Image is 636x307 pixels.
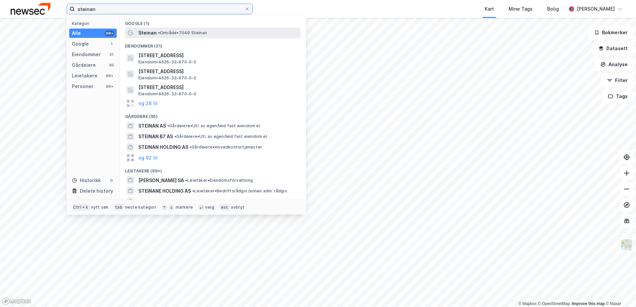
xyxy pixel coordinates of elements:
[158,30,207,36] span: Område • 7049 Steinan
[138,154,158,162] button: og 92 til
[231,205,244,210] div: avbryt
[138,198,166,206] span: STEINAN AS
[91,205,109,210] div: nytt søk
[138,29,157,37] span: Steinan
[109,52,114,57] div: 31
[192,188,288,194] span: Leietaker • Bedriftsrådgiv./annen adm. rådgiv.
[167,199,260,204] span: Leietaker • Utl. av egen/leid fast eiendom el.
[601,74,633,87] button: Filter
[80,187,113,195] div: Delete history
[595,58,633,71] button: Analyse
[588,26,633,39] button: Bokmerker
[72,204,90,211] div: Ctrl + k
[2,297,31,305] a: Mapbox homepage
[620,239,633,251] img: Z
[158,30,160,35] span: •
[138,176,184,184] span: [PERSON_NAME] SA
[185,178,187,183] span: •
[509,5,533,13] div: Mine Tags
[138,83,298,91] span: [STREET_ADDRESS]
[72,29,81,37] div: Alle
[190,145,262,150] span: Gårdeiere • Hovedkontortjenester
[105,73,114,78] div: 99+
[138,51,298,59] span: [STREET_ADDRESS]
[167,123,261,129] span: Gårdeiere • Utl. av egen/leid fast eiendom el.
[75,4,244,14] input: Søk på adresse, matrikkel, gårdeiere, leietakere eller personer
[138,133,173,141] span: STEINAN B7 AS
[167,123,169,128] span: •
[125,205,156,210] div: neste kategori
[602,90,633,103] button: Tags
[72,72,97,80] div: Leietakere
[192,188,194,193] span: •
[176,205,193,210] div: markere
[603,275,636,307] iframe: Chat Widget
[120,163,306,175] div: Leietakere (99+)
[185,178,253,183] span: Leietaker • Eiendomsforvaltning
[138,122,166,130] span: STEINAN AS
[167,199,169,204] span: •
[190,145,192,150] span: •
[138,67,298,75] span: [STREET_ADDRESS]
[593,42,633,55] button: Datasett
[105,84,114,89] div: 99+
[114,204,124,211] div: tab
[138,59,197,65] span: Eiendom • 4626-33-670-0-0
[109,178,114,183] div: 0
[72,51,101,58] div: Eiendommer
[138,99,158,107] button: og 28 til
[109,62,114,68] div: 95
[72,61,96,69] div: Gårdeiere
[109,41,114,47] div: 1
[120,16,306,28] div: Google (1)
[485,5,494,13] div: Kart
[138,91,197,97] span: Eiendom • 4626-33-670-0-0
[603,275,636,307] div: Kontrollprogram for chat
[138,187,191,195] span: STEINANE HOLDING AS
[105,31,114,36] div: 99+
[547,5,559,13] div: Bolig
[72,176,101,184] div: Historikk
[138,75,197,81] span: Eiendom • 4626-33-670-0-0
[72,82,93,90] div: Personer
[174,134,176,139] span: •
[72,40,89,48] div: Google
[174,134,268,139] span: Gårdeiere • Utl. av egen/leid fast eiendom el.
[72,21,117,26] div: Kategori
[538,301,570,306] a: OpenStreetMap
[518,301,537,306] a: Mapbox
[205,205,214,210] div: velg
[220,204,230,211] div: esc
[11,3,51,15] img: newsec-logo.f6e21ccffca1b3a03d2d.png
[120,38,306,50] div: Eiendommer (31)
[577,5,615,13] div: [PERSON_NAME]
[120,109,306,121] div: Gårdeiere (95)
[138,143,188,151] span: STEINAN HOLDING AS
[572,301,605,306] a: Improve this map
